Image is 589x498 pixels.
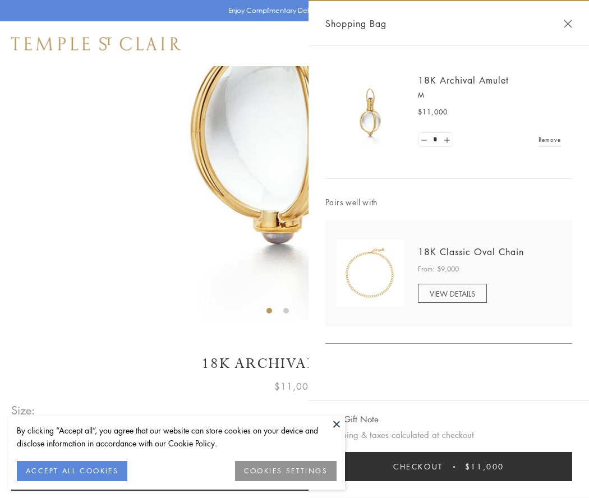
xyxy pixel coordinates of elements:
[325,196,572,209] span: Pairs well with
[11,37,181,50] img: Temple St. Clair
[228,5,356,16] p: Enjoy Complimentary Delivery & Returns
[539,133,561,146] a: Remove
[11,354,578,374] h1: 18K Archival Amulet
[17,424,337,450] div: By clicking “Accept all”, you agree that our website can store cookies on your device and disclos...
[418,133,430,147] a: Set quantity to 0
[235,461,337,481] button: COOKIES SETTINGS
[418,74,509,86] a: 18K Archival Amulet
[564,20,572,28] button: Close Shopping Bag
[325,16,386,31] span: Shopping Bag
[325,428,572,442] p: Shipping & taxes calculated at checkout
[418,246,524,258] a: 18K Classic Oval Chain
[337,239,404,307] img: N88865-OV18
[441,133,452,147] a: Set quantity to 2
[274,379,315,394] span: $11,000
[430,288,475,299] span: VIEW DETAILS
[418,264,459,275] span: From: $9,000
[418,107,448,118] span: $11,000
[11,401,36,419] span: Size:
[325,452,572,481] button: Checkout $11,000
[17,461,127,481] button: ACCEPT ALL COOKIES
[337,79,404,146] img: 18K Archival Amulet
[418,284,487,303] a: VIEW DETAILS
[418,90,561,101] p: M
[325,412,379,426] button: Add Gift Note
[393,460,443,473] span: Checkout
[465,460,504,473] span: $11,000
